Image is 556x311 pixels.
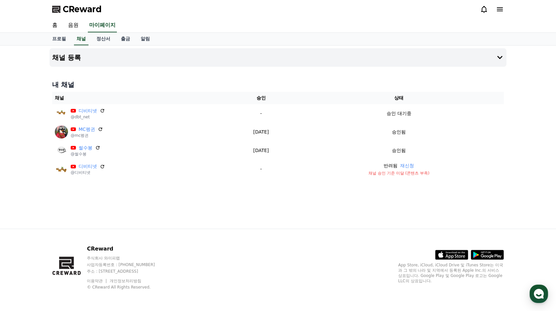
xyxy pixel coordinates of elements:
p: [DATE] [230,129,292,136]
th: 승인 [228,92,294,104]
a: 홈 [2,210,44,226]
button: 재신청 [400,162,414,169]
img: 디비티넷 [55,163,68,176]
a: 설정 [85,210,127,226]
a: 대화 [44,210,85,226]
img: 썰수봉 [55,144,68,157]
p: 채널 승인 기준 미달 (콘텐츠 부족) [297,171,501,176]
h4: 내 채널 [52,80,504,89]
p: 승인됨 [392,147,406,154]
span: 대화 [60,220,68,225]
p: @디비티넷 [71,170,105,175]
p: @mc펭귄 [71,133,103,138]
th: 상태 [294,92,504,104]
img: MC펭귄 [55,125,68,138]
a: 이용약관 [87,279,108,283]
a: 알림 [135,33,155,45]
a: 음원 [63,19,84,32]
p: 주소 : [STREET_ADDRESS] [87,269,167,274]
a: 마이페이지 [88,19,117,32]
a: MC펭귄 [79,126,95,133]
a: CReward [52,4,102,15]
p: 승인 대기중 [387,110,411,117]
p: @썰수봉 [71,151,100,157]
p: - [230,166,292,173]
a: 썰수봉 [79,144,92,151]
p: 승인됨 [392,129,406,136]
a: 홈 [47,19,63,32]
p: @dbt_net [71,114,105,120]
th: 채널 [52,92,228,104]
p: [DATE] [230,147,292,154]
a: 채널 [74,33,88,45]
p: CReward [87,245,167,253]
a: 출금 [116,33,135,45]
p: App Store, iCloud, iCloud Drive 및 iTunes Store는 미국과 그 밖의 나라 및 지역에서 등록된 Apple Inc.의 서비스 상표입니다. Goo... [398,262,504,284]
span: 홈 [21,219,25,225]
button: 채널 등록 [50,48,506,67]
p: 주식회사 와이피랩 [87,255,167,261]
p: 사업자등록번호 : [PHONE_NUMBER] [87,262,167,267]
a: 개인정보처리방침 [110,279,141,283]
img: 디비티넷 [55,107,68,120]
a: 프로필 [47,33,71,45]
p: © CReward All Rights Reserved. [87,285,167,290]
p: - [230,110,292,117]
a: 디비티넷 [79,163,97,170]
a: 디비티넷 [79,107,97,114]
span: CReward [63,4,102,15]
span: 설정 [102,219,110,225]
p: 반려됨 [384,162,398,169]
h4: 채널 등록 [52,54,81,61]
a: 정산서 [91,33,116,45]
